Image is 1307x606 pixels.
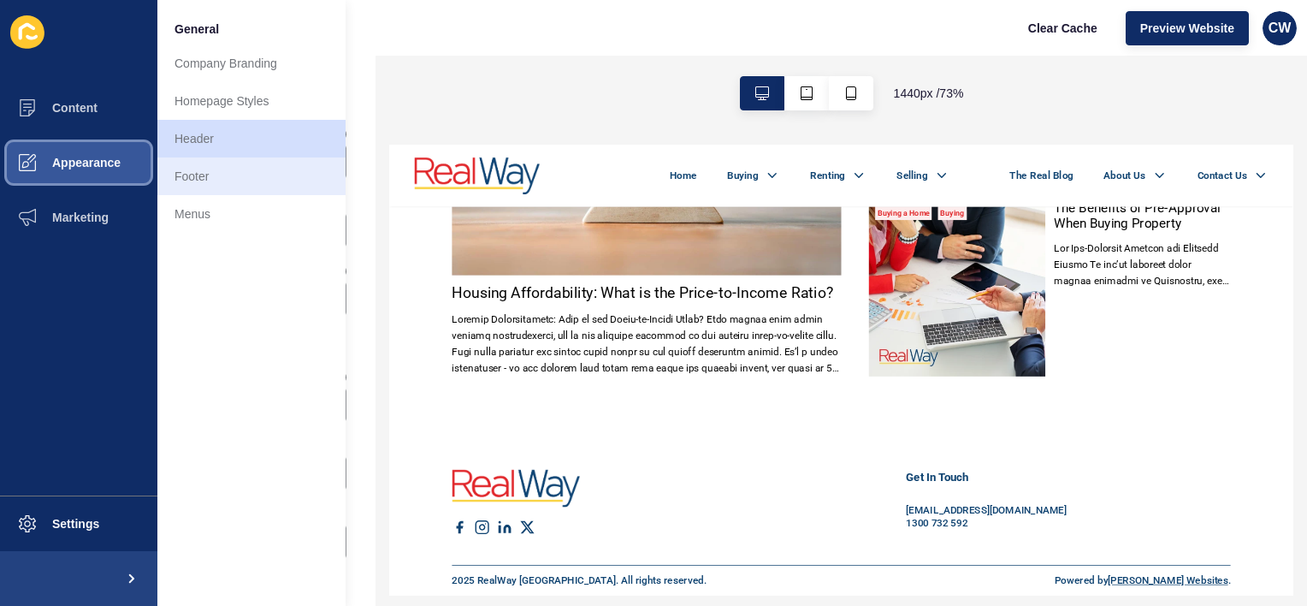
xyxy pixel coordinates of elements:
[157,157,346,195] a: Footer
[704,490,942,507] a: [EMAIL_ADDRESS][DOMAIN_NAME]
[845,32,932,52] a: The Real Blog
[86,585,432,603] p: 2025 RealWay [GEOGRAPHIC_DATA]. All rights reserved.
[86,190,605,215] a: Housing Affordability: What is the Price-to-Income Ratio?
[157,120,346,157] a: Header
[1028,20,1097,37] span: Clear Cache
[573,32,621,52] a: Renting
[157,82,346,120] a: Homepage Styles
[907,585,1146,603] p: Powered by .
[704,507,942,524] a: 1300 732 592
[894,85,964,102] span: 1440 px / 73 %
[973,32,1031,52] a: About Us
[461,32,504,52] a: Buying
[1126,11,1249,45] button: Preview Website
[691,32,734,52] a: Selling
[382,32,420,52] a: Home
[1014,11,1112,45] button: Clear Cache
[906,75,1133,117] a: The Benefits of Pre-Approval When Buying Property
[157,45,346,82] a: Company Branding
[86,443,260,494] img: RealWay Australia Logo
[906,130,1146,197] p: Lor Ips-Dolorsit Ametcon adi Elitsedd Eiusmo Te inc’ut laboreet dolor magnaa enimadmi ve Quisnost...
[979,585,1143,602] a: [PERSON_NAME] Websites
[34,17,205,68] img: RealWay Australia Logo
[86,227,616,316] p: Loremip Dolorsitametc: Adip el sed Doeiu-te-Incidi Utlab? Etdo magnaa enim admin veniamq nostrude...
[653,75,894,316] img: Blog post card image
[1140,20,1234,37] span: Preview Website
[174,21,219,38] span: General
[1101,32,1168,52] a: Contact Us
[748,84,787,103] a: Buying
[704,443,942,464] h5: Get In Touch
[1269,20,1292,37] span: CW
[662,84,739,103] a: Buying a Home
[157,195,346,233] a: Menus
